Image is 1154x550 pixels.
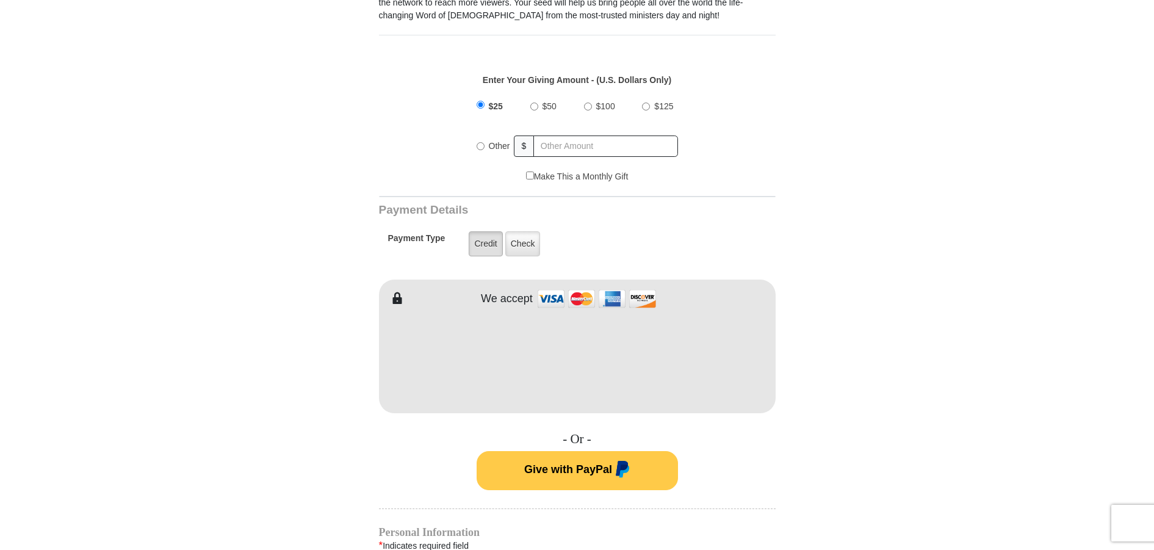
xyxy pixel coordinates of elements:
span: $100 [596,101,615,111]
label: Make This a Monthly Gift [526,170,629,183]
img: paypal [612,461,630,480]
span: $25 [489,101,503,111]
strong: Enter Your Giving Amount - (U.S. Dollars Only) [483,75,671,85]
h5: Payment Type [388,233,445,250]
input: Make This a Monthly Gift [526,172,534,179]
h4: - Or - [379,432,776,447]
label: Check [505,231,541,256]
label: Credit [469,231,502,256]
span: $125 [654,101,673,111]
span: Give with PayPal [524,463,612,476]
input: Other Amount [533,136,677,157]
h4: We accept [481,292,533,306]
img: credit cards accepted [536,286,658,312]
span: $50 [543,101,557,111]
button: Give with PayPal [477,451,678,490]
span: $ [514,136,535,157]
h4: Personal Information [379,527,776,537]
span: Other [489,141,510,151]
h3: Payment Details [379,203,690,217]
